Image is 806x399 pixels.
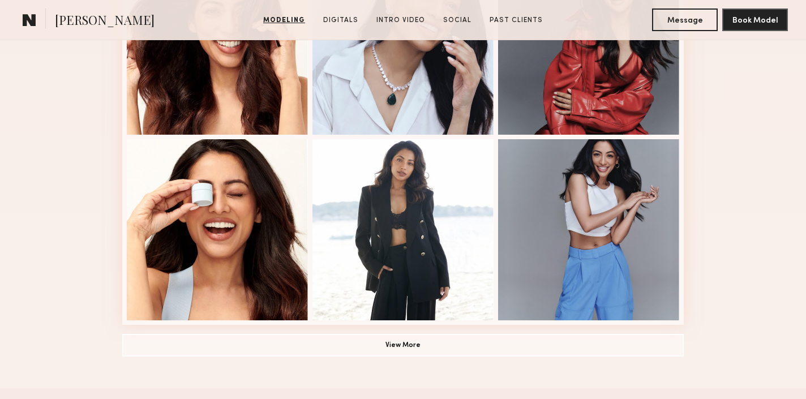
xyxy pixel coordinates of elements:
[722,8,788,31] button: Book Model
[319,15,363,25] a: Digitals
[122,334,684,357] button: View More
[55,11,155,31] span: [PERSON_NAME]
[722,15,788,24] a: Book Model
[259,15,310,25] a: Modeling
[485,15,547,25] a: Past Clients
[439,15,476,25] a: Social
[372,15,430,25] a: Intro Video
[652,8,718,31] button: Message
